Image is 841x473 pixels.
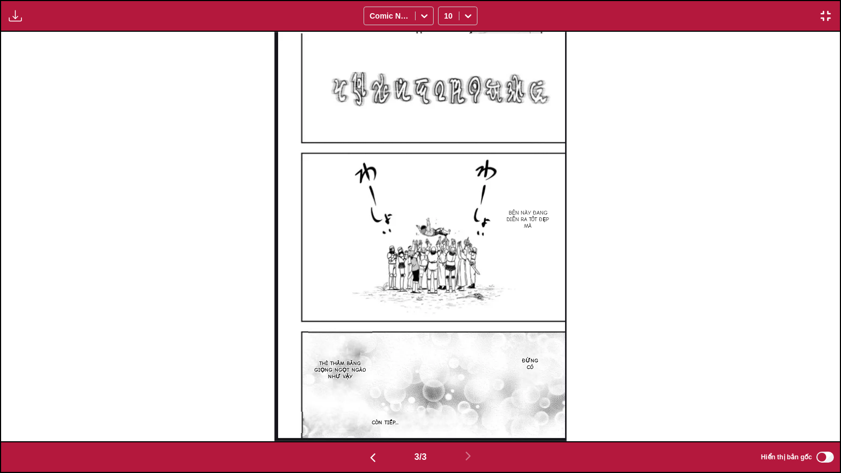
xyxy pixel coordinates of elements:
img: Next page [462,449,475,463]
span: Hiển thị bản gốc [761,453,812,461]
img: Manga Panel [274,32,566,441]
span: 3 / 3 [414,452,427,462]
img: Previous page [366,451,379,464]
p: Đừng có [519,355,542,373]
p: CÒN TIẾP... [370,417,401,428]
p: thì thầm bằng giọng ngọt ngào như vậy [308,358,373,382]
p: Bên này đang diễn ra tốt đẹp mà [500,207,556,232]
img: Download translated images [9,9,22,22]
input: Hiển thị bản gốc [816,452,834,463]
